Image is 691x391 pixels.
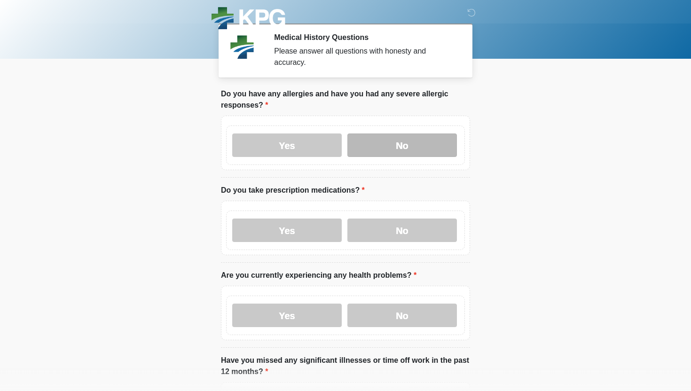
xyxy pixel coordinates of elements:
label: Do you take prescription medications? [221,185,365,196]
label: Have you missed any significant illnesses or time off work in the past 12 months? [221,355,470,377]
img: Agent Avatar [228,33,256,61]
label: No [347,304,457,327]
label: Yes [232,133,342,157]
div: Please answer all questions with honesty and accuracy. [274,46,456,68]
label: Yes [232,219,342,242]
img: KPG Healthcare Logo [212,7,285,32]
label: No [347,133,457,157]
label: No [347,219,457,242]
label: Yes [232,304,342,327]
label: Do you have any allergies and have you had any severe allergic responses? [221,88,470,111]
label: Are you currently experiencing any health problems? [221,270,416,281]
